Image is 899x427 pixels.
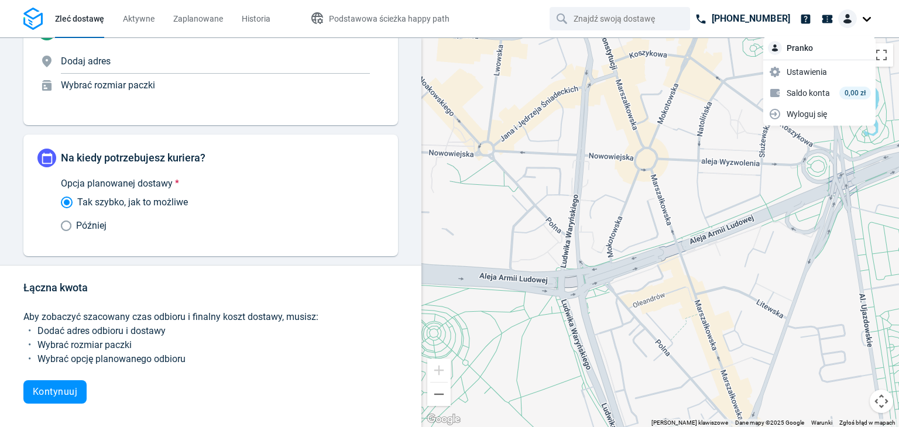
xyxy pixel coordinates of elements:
[61,151,205,164] span: Na kiedy potrzebujesz kuriera?
[427,359,451,382] button: Powiększ
[33,387,77,397] span: Kontynuuj
[61,178,173,189] span: Opcja planowanej dostawy
[23,8,43,30] img: Logo
[870,390,893,413] button: Sterowanie kamerą na mapie
[424,412,463,427] img: Google
[23,311,318,322] span: Aby zobaczyć szacowany czas odbioru i finalny koszt dostawy, musisz:
[768,86,782,100] img: Icon
[242,14,270,23] span: Historia
[427,383,451,406] button: Pomniejsz
[787,108,827,120] span: Wyloguj się
[787,66,827,78] span: Ustawienia
[23,8,398,125] div: DostawaDodaj adresWybrać rozmiar paczki
[811,419,832,426] a: Warunki
[55,14,104,23] span: Zleć dostawę
[712,12,790,26] p: [PHONE_NUMBER]
[735,419,804,426] span: Dane mapy ©2025 Google
[574,8,668,30] input: Znajdź swoją dostawę
[690,7,795,30] a: [PHONE_NUMBER]
[839,419,895,426] a: Zgłoś błąd w mapach
[123,14,155,23] span: Aktywne
[37,325,166,336] span: Dodać adres odbioru i dostawy
[870,43,893,67] button: Włącz widok pełnoekranowy
[766,105,873,123] button: Wyloguj się
[845,89,866,97] span: 0,00 zł
[768,107,782,121] img: Icon
[787,87,830,99] span: Saldo konta
[77,195,188,209] span: Tak szybko, jak to możliwe
[61,56,111,67] span: Dodaj adres
[61,80,155,91] span: Wybrać rozmiar paczki
[768,41,782,55] img: Icon
[37,339,132,350] span: Wybrać rozmiar paczki
[329,14,449,23] span: Podstawowa ścieżka happy path
[23,380,87,404] button: Kontynuuj
[763,39,876,60] div: Pranko
[838,9,857,28] img: Client
[76,219,107,233] span: Później
[651,419,728,427] button: Skróty klawiszowe
[424,412,463,427] a: Pokaż ten obszar w Mapach Google (otwiera się w nowym oknie)
[173,14,223,23] span: Zaplanowane
[23,281,88,294] span: Łączna kwota
[37,353,186,364] span: Wybrać opcję planowanego odbioru
[768,65,782,79] img: Icon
